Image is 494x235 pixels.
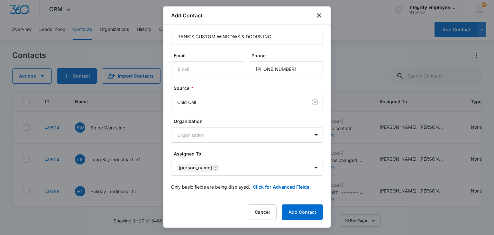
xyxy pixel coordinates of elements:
[174,52,248,59] label: Email
[171,183,250,190] p: Only basic fields are being displayed.
[171,29,323,44] input: Name
[253,183,309,190] button: Click for Advanced Fields
[249,61,323,77] input: Phone
[171,12,203,19] h1: Add Contact
[171,61,245,77] input: Email
[174,150,325,157] label: Assigned To
[252,52,325,59] label: Phone
[212,165,218,170] div: Remove Alexis Lysek
[178,165,212,170] div: [PERSON_NAME]
[282,204,323,220] button: Add Contact
[248,204,277,220] button: Cancel
[174,118,325,125] label: Organization
[174,85,325,91] label: Source
[315,12,323,19] button: close
[310,97,320,107] button: Clear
